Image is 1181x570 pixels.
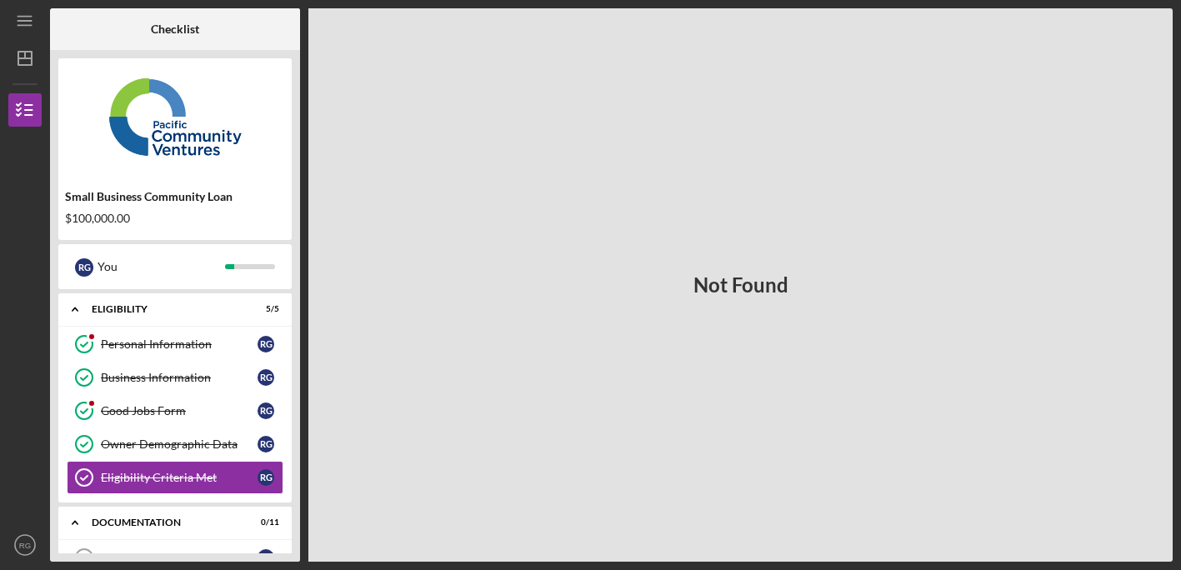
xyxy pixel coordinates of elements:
div: You [98,252,225,281]
div: Full Application Form [101,551,258,564]
div: Small Business Community Loan [65,190,285,203]
div: R G [258,469,274,486]
div: R G [258,436,274,452]
h3: Not Found [693,273,788,297]
div: Business Information [101,371,258,384]
div: Good Jobs Form [101,404,258,417]
div: Owner Demographic Data [101,437,258,451]
a: Owner Demographic DataRG [67,427,283,461]
div: R G [75,258,93,277]
div: R G [258,549,274,566]
div: Eligibility Criteria Met [101,471,258,484]
a: Eligibility Criteria MetRG [67,461,283,494]
text: RG [19,541,31,550]
div: R G [258,402,274,419]
div: Documentation [92,517,238,527]
img: Product logo [58,67,292,167]
a: Good Jobs FormRG [67,394,283,427]
div: Eligibility [92,304,238,314]
div: Personal Information [101,337,258,351]
a: Personal InformationRG [67,327,283,361]
div: R G [258,369,274,386]
div: R G [258,336,274,352]
b: Checklist [151,22,199,36]
div: 0 / 11 [249,517,279,527]
a: Business InformationRG [67,361,283,394]
div: 5 / 5 [249,304,279,314]
div: $100,000.00 [65,212,285,225]
button: RG [8,528,42,562]
tspan: 5 [82,552,87,562]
